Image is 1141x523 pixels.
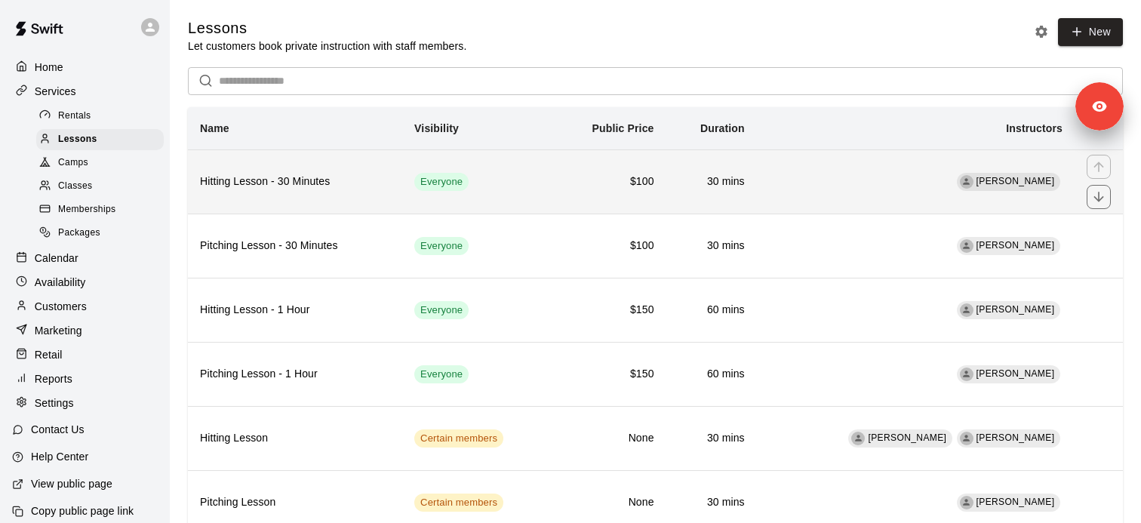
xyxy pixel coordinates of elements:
a: Classes [36,175,170,198]
div: Mark Krueger [960,303,973,317]
span: Certain members [414,496,503,510]
p: Calendar [35,251,78,266]
button: move item down [1087,185,1111,209]
h6: 30 mins [678,494,745,511]
a: Lessons [36,128,170,151]
p: Services [35,84,76,99]
p: Help Center [31,449,88,464]
h6: 60 mins [678,302,745,318]
div: This service is visible to all of your customers [414,301,469,319]
h6: Hitting Lesson - 30 Minutes [200,174,390,190]
p: Reports [35,371,72,386]
a: Packages [36,222,170,245]
h6: $150 [564,366,654,383]
div: This service is visible to all of your customers [414,365,469,383]
span: Everyone [414,239,469,254]
h6: $100 [564,238,654,254]
a: Customers [12,295,158,318]
a: Rentals [36,104,170,128]
a: Marketing [12,319,158,342]
a: Camps [36,152,170,175]
p: Marketing [35,323,82,338]
span: [PERSON_NAME] [976,368,1055,379]
p: Retail [35,347,63,362]
span: Lessons [58,132,97,147]
h6: None [564,430,654,447]
div: Dean Symancyk [960,432,973,445]
div: Memberships [36,199,164,220]
h6: 30 mins [678,174,745,190]
div: Marc Rzepczynski [960,368,973,381]
p: Copy public page link [31,503,134,518]
div: Packages [36,223,164,244]
div: Marc Rzepczynski [960,239,973,253]
a: Services [12,80,158,103]
span: Camps [58,155,88,171]
span: [PERSON_NAME] [868,432,946,443]
h6: $150 [564,302,654,318]
div: This service is visible to only customers with certain memberships. Check the service pricing for... [414,429,503,448]
b: Name [200,122,229,134]
span: [PERSON_NAME] [976,304,1055,315]
span: Classes [58,179,92,194]
span: [PERSON_NAME] [976,240,1055,251]
span: [PERSON_NAME] [976,497,1055,507]
h6: Pitching Lesson [200,494,390,511]
p: Contact Us [31,422,85,437]
b: Duration [700,122,745,134]
p: Let customers book private instruction with staff members. [188,38,466,54]
p: Customers [35,299,87,314]
b: Public Price [592,122,654,134]
a: Calendar [12,247,158,269]
div: Marc Rzepczynski [960,496,973,509]
div: Mark Krueger [960,175,973,189]
span: [PERSON_NAME] [976,176,1055,186]
div: This service is visible to only customers with certain memberships. Check the service pricing for... [414,494,503,512]
div: Lessons [36,129,164,150]
div: This service is visible to all of your customers [414,237,469,255]
div: Classes [36,176,164,197]
h6: $100 [564,174,654,190]
p: Home [35,60,63,75]
div: This service is visible to all of your customers [414,173,469,191]
span: Certain members [414,432,503,446]
h6: 30 mins [678,430,745,447]
div: Camps [36,152,164,174]
a: Memberships [36,198,170,222]
b: Instructors [1006,122,1063,134]
span: [PERSON_NAME] [976,432,1055,443]
h6: 60 mins [678,366,745,383]
h6: Hitting Lesson [200,430,390,447]
a: Home [12,56,158,78]
div: Mark Krueger [851,432,865,445]
h6: 30 mins [678,238,745,254]
p: Settings [35,395,74,411]
span: Everyone [414,175,469,189]
a: Retail [12,343,158,366]
h6: Hitting Lesson - 1 Hour [200,302,390,318]
h5: Lessons [188,18,466,38]
p: View public page [31,476,112,491]
span: Rentals [58,109,91,124]
div: Rentals [36,106,164,127]
a: Availability [12,271,158,294]
a: New [1058,18,1123,46]
h6: Pitching Lesson - 30 Minutes [200,238,390,254]
h6: Pitching Lesson - 1 Hour [200,366,390,383]
span: Everyone [414,303,469,318]
div: Settings [12,392,158,414]
span: Everyone [414,368,469,382]
b: Visibility [414,122,459,134]
button: Lesson settings [1030,20,1053,43]
p: Availability [35,275,86,290]
a: Reports [12,368,158,390]
span: Memberships [58,202,115,217]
